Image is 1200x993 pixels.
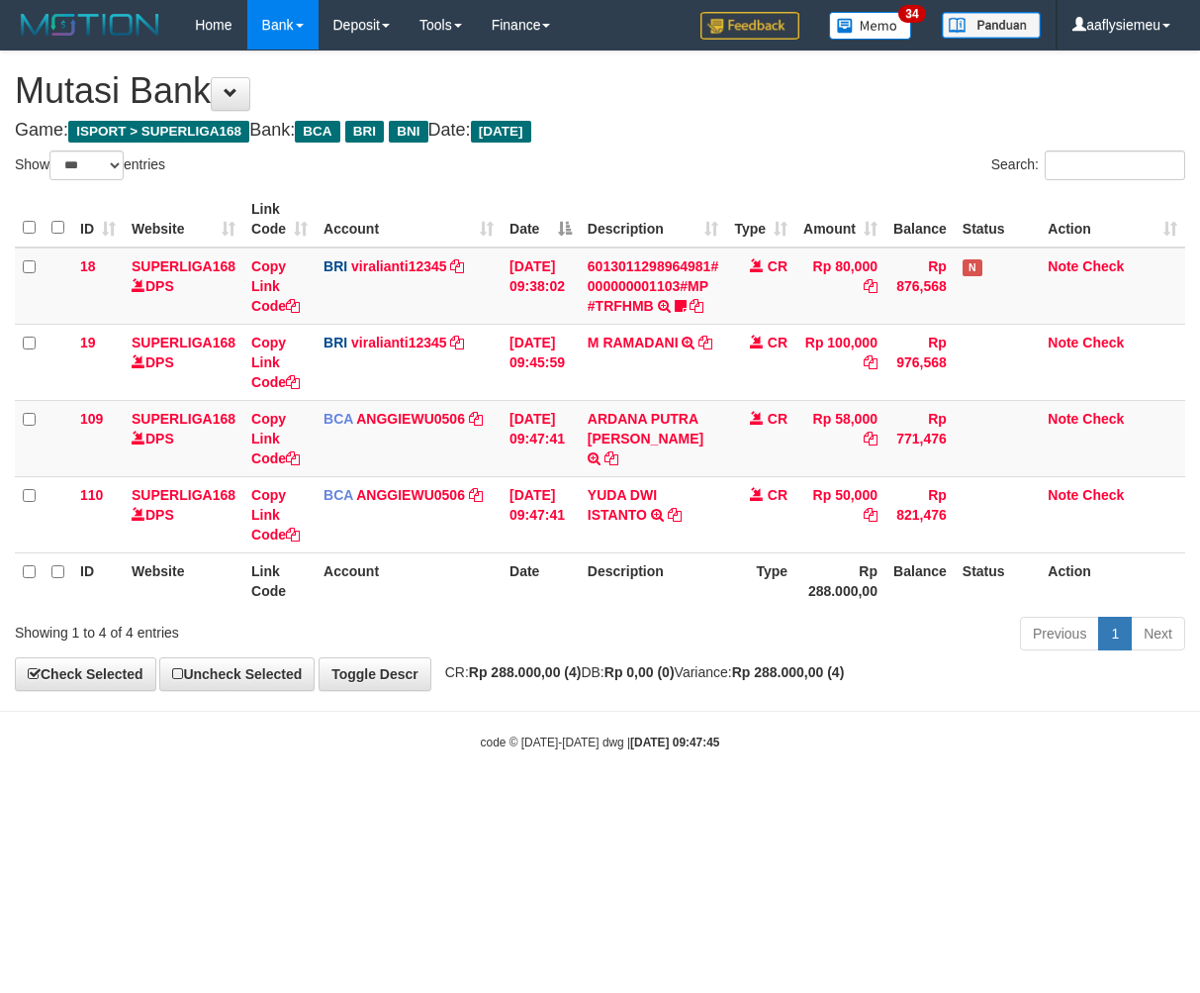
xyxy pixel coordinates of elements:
[132,258,235,274] a: SUPERLIGA168
[351,258,447,274] a: viralianti12345
[124,191,243,248] th: Website: activate to sort column ascending
[732,664,845,680] strong: Rp 288.000,00 (4)
[588,411,703,447] a: ARDANA PUTRA [PERSON_NAME]
[124,248,243,325] td: DPS
[319,657,431,691] a: Toggle Descr
[588,487,657,523] a: YUDA DWI ISTANTO
[604,450,618,466] a: Copy ARDANA PUTRA PAMUN to clipboard
[80,487,103,503] span: 110
[1040,191,1185,248] th: Action: activate to sort column ascending
[1082,258,1124,274] a: Check
[68,121,249,143] span: ISPORT > SUPERLIGA168
[768,335,787,350] span: CR
[698,335,712,350] a: Copy M RAMADANI to clipboard
[580,191,726,248] th: Description: activate to sort column ascending
[323,487,353,503] span: BCA
[435,664,845,680] span: CR: DB: Variance:
[795,248,885,325] td: Rp 80,000
[243,552,316,609] th: Link Code
[502,476,580,552] td: [DATE] 09:47:41
[1048,487,1078,503] a: Note
[795,476,885,552] td: Rp 50,000
[251,335,300,390] a: Copy Link Code
[1131,617,1185,650] a: Next
[1082,487,1124,503] a: Check
[668,507,682,523] a: Copy YUDA DWI ISTANTO to clipboard
[450,258,464,274] a: Copy viralianti12345 to clipboard
[471,121,531,143] span: [DATE]
[80,335,96,350] span: 19
[1040,552,1185,609] th: Action
[588,258,718,314] a: 6013011298964981# 000000001103#MP #TRFHMB
[316,191,502,248] th: Account: activate to sort column ascending
[132,411,235,427] a: SUPERLIGA168
[955,191,1041,248] th: Status
[132,487,235,503] a: SUPERLIGA168
[502,248,580,325] td: [DATE] 09:38:02
[588,335,679,350] a: M RAMADANI
[15,657,156,691] a: Check Selected
[955,552,1041,609] th: Status
[1098,617,1132,650] a: 1
[15,71,1185,111] h1: Mutasi Bank
[295,121,339,143] span: BCA
[351,335,447,350] a: viralianti12345
[604,664,675,680] strong: Rp 0,00 (0)
[15,10,165,40] img: MOTION_logo.png
[1020,617,1099,650] a: Previous
[1045,150,1185,180] input: Search:
[72,191,124,248] th: ID: activate to sort column ascending
[80,411,103,427] span: 109
[356,411,465,427] a: ANGGIEWU0506
[1048,335,1078,350] a: Note
[690,298,703,314] a: Copy 6013011298964981# 000000001103#MP #TRFHMB to clipboard
[864,278,877,294] a: Copy Rp 80,000 to clipboard
[251,258,300,314] a: Copy Link Code
[864,431,877,447] a: Copy Rp 58,000 to clipboard
[15,121,1185,141] h4: Game: Bank: Date:
[49,150,124,180] select: Showentries
[345,121,384,143] span: BRI
[251,411,300,466] a: Copy Link Code
[885,552,955,609] th: Balance
[72,552,124,609] th: ID
[580,552,726,609] th: Description
[885,191,955,248] th: Balance
[316,552,502,609] th: Account
[502,552,580,609] th: Date
[481,736,720,749] small: code © [DATE]-[DATE] dwg |
[795,400,885,476] td: Rp 58,000
[885,476,955,552] td: Rp 821,476
[124,324,243,400] td: DPS
[251,487,300,543] a: Copy Link Code
[469,411,483,427] a: Copy ANGGIEWU0506 to clipboard
[124,400,243,476] td: DPS
[864,354,877,370] a: Copy Rp 100,000 to clipboard
[885,248,955,325] td: Rp 876,568
[124,476,243,552] td: DPS
[768,258,787,274] span: CR
[963,259,982,276] span: Has Note
[15,615,485,643] div: Showing 1 to 4 of 4 entries
[159,657,315,691] a: Uncheck Selected
[243,191,316,248] th: Link Code: activate to sort column ascending
[795,552,885,609] th: Rp 288.000,00
[450,335,464,350] a: Copy viralianti12345 to clipboard
[389,121,427,143] span: BNI
[356,487,465,503] a: ANGGIEWU0506
[1048,411,1078,427] a: Note
[124,552,243,609] th: Website
[1082,335,1124,350] a: Check
[700,12,799,40] img: Feedback.jpg
[768,487,787,503] span: CR
[942,12,1041,39] img: panduan.png
[630,736,719,749] strong: [DATE] 09:47:45
[898,5,925,23] span: 34
[469,664,582,680] strong: Rp 288.000,00 (4)
[502,324,580,400] td: [DATE] 09:45:59
[323,411,353,427] span: BCA
[726,191,795,248] th: Type: activate to sort column ascending
[323,335,347,350] span: BRI
[795,191,885,248] th: Amount: activate to sort column ascending
[864,507,877,523] a: Copy Rp 50,000 to clipboard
